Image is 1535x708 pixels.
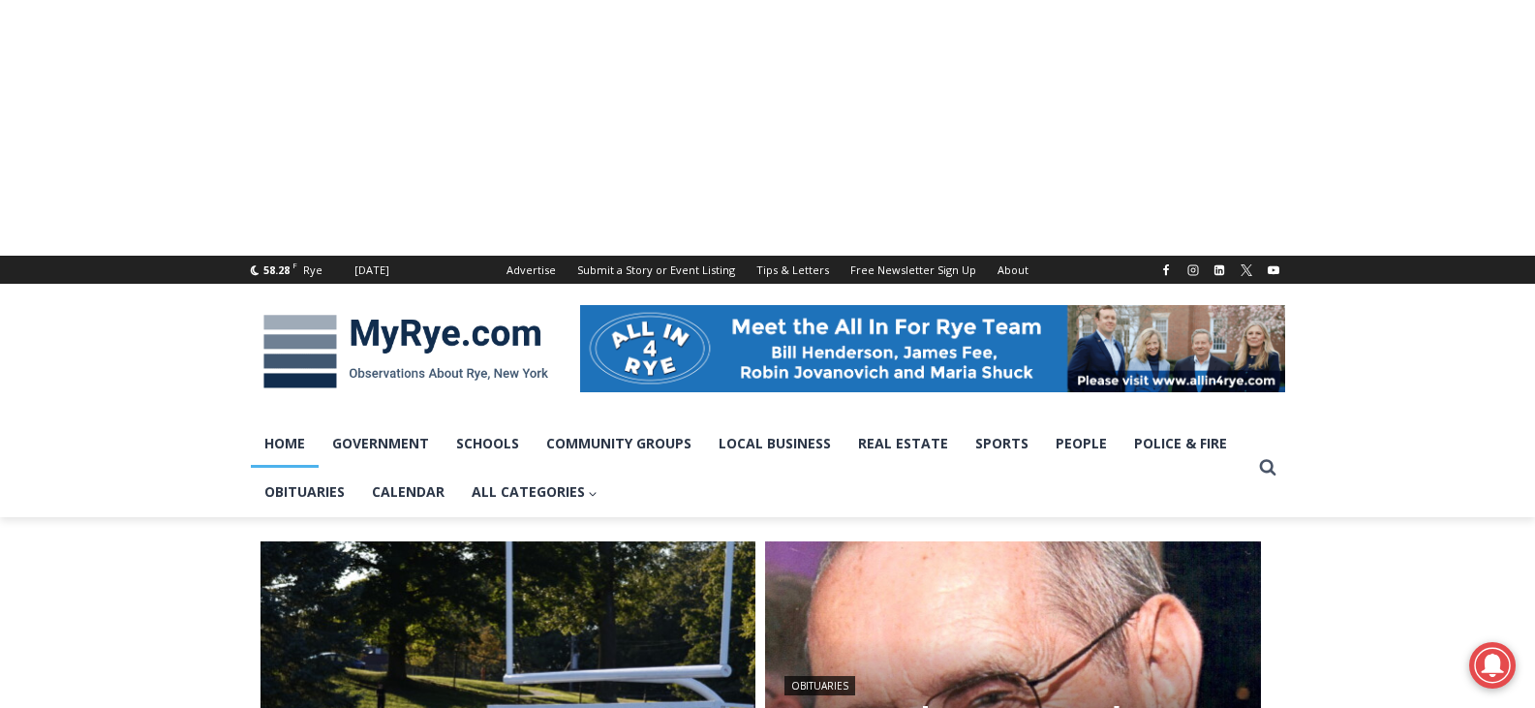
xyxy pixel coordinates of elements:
[303,262,322,279] div: Rye
[458,468,612,516] a: All Categories
[251,419,1250,517] nav: Primary Navigation
[251,301,561,402] img: MyRye.com
[443,419,533,468] a: Schools
[580,305,1285,392] img: All in for Rye
[319,419,443,468] a: Government
[496,256,1039,284] nav: Secondary Navigation
[251,468,358,516] a: Obituaries
[263,262,290,277] span: 58.28
[292,260,297,270] span: F
[1182,259,1205,282] a: Instagram
[705,419,844,468] a: Local Business
[472,481,599,503] span: All Categories
[533,419,705,468] a: Community Groups
[1235,259,1258,282] a: X
[840,256,987,284] a: Free Newsletter Sign Up
[496,256,567,284] a: Advertise
[567,256,746,284] a: Submit a Story or Event Listing
[987,256,1039,284] a: About
[251,419,319,468] a: Home
[354,262,389,279] div: [DATE]
[1154,259,1178,282] a: Facebook
[1208,259,1231,282] a: Linkedin
[1262,259,1285,282] a: YouTube
[1250,450,1285,485] button: View Search Form
[1121,419,1241,468] a: Police & Fire
[784,676,855,695] a: Obituaries
[746,256,840,284] a: Tips & Letters
[962,419,1042,468] a: Sports
[844,419,962,468] a: Real Estate
[358,468,458,516] a: Calendar
[1042,419,1121,468] a: People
